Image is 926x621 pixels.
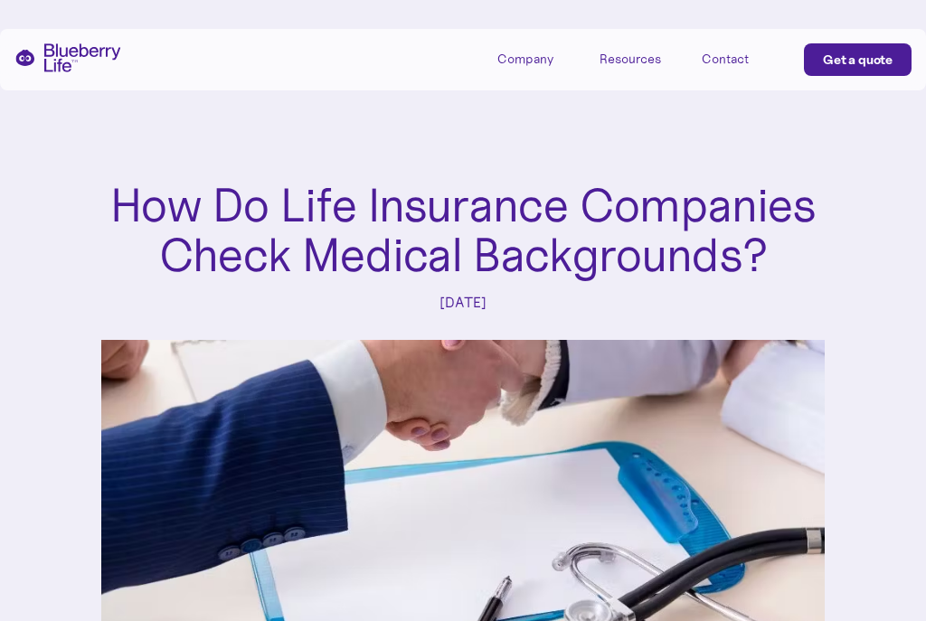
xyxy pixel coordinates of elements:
[600,52,661,67] div: Resources
[823,51,893,69] div: Get a quote
[497,52,553,67] div: Company
[497,43,579,73] div: Company
[702,43,783,73] a: Contact
[101,181,825,279] h1: How Do Life Insurance Companies Check Medical Backgrounds?
[702,52,749,67] div: Contact
[804,43,912,76] a: Get a quote
[14,43,121,72] a: home
[439,294,486,311] div: [DATE]
[600,43,681,73] div: Resources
